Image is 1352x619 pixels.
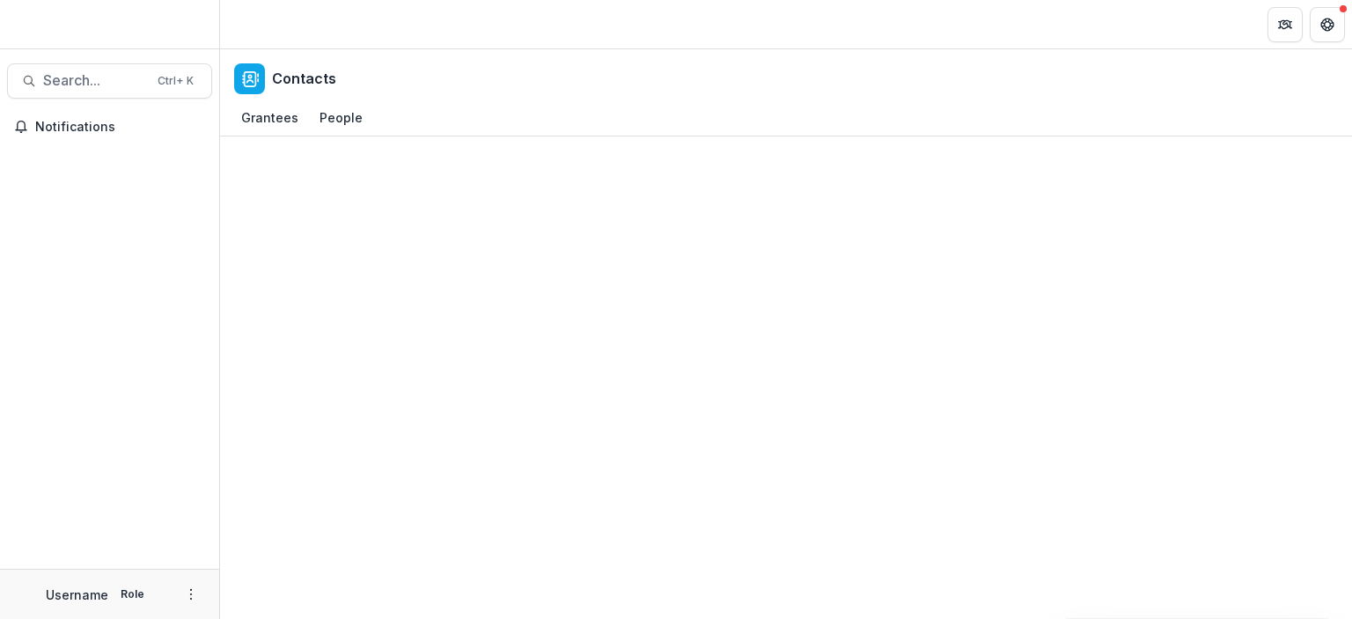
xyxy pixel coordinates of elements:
div: Grantees [234,105,305,130]
div: Ctrl + K [154,71,197,91]
a: Grantees [234,101,305,136]
button: Get Help [1310,7,1345,42]
span: Search... [43,72,147,89]
div: People [312,105,370,130]
p: Username [46,586,108,604]
a: People [312,101,370,136]
span: Notifications [35,120,205,135]
button: Search... [7,63,212,99]
button: Partners [1267,7,1303,42]
h2: Contacts [272,70,336,87]
p: Role [115,586,150,602]
button: More [180,584,202,605]
button: Notifications [7,113,212,141]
